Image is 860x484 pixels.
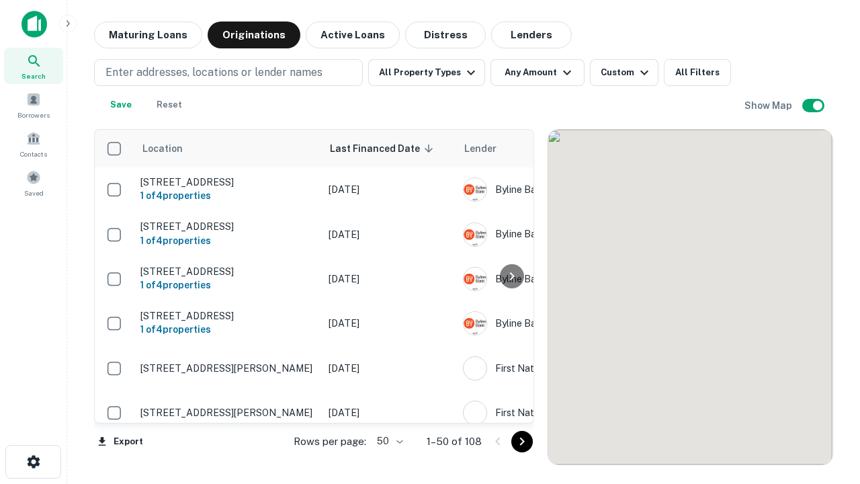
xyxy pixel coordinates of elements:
button: All Filters [664,59,731,86]
a: Contacts [4,126,63,162]
p: [DATE] [329,361,449,376]
button: Reset [148,91,191,118]
div: Byline Bank [463,223,664,247]
div: Byline Bank [463,267,664,291]
th: Lender [456,130,671,167]
button: Active Loans [306,22,400,48]
button: Originations [208,22,300,48]
p: [STREET_ADDRESS][PERSON_NAME] [140,362,315,374]
button: Distress [405,22,486,48]
p: [STREET_ADDRESS][PERSON_NAME] [140,407,315,419]
button: Any Amount [490,59,585,86]
th: Location [134,130,322,167]
div: 0 0 [548,130,832,465]
iframe: Chat Widget [793,376,860,441]
p: [STREET_ADDRESS] [140,266,315,278]
a: Borrowers [4,87,63,123]
span: Borrowers [17,110,50,120]
h6: 1 of 4 properties [140,278,315,292]
span: Location [142,140,200,157]
p: [STREET_ADDRESS] [140,176,315,188]
th: Last Financed Date [322,130,456,167]
h6: 1 of 4 properties [140,322,315,337]
div: First Nations Bank [463,356,664,380]
span: Last Financed Date [330,140,437,157]
h6: 1 of 4 properties [140,188,315,203]
p: [DATE] [329,405,449,420]
img: picture [464,268,486,290]
div: Byline Bank [463,177,664,202]
span: Lender [464,140,497,157]
p: [STREET_ADDRESS] [140,220,315,233]
button: Export [94,432,146,452]
img: picture [464,312,486,335]
a: Saved [4,165,63,201]
img: capitalize-icon.png [21,11,47,38]
h6: 1 of 4 properties [140,233,315,248]
img: picture [464,401,486,424]
span: Saved [24,188,44,198]
button: All Property Types [368,59,485,86]
p: [STREET_ADDRESS] [140,310,315,322]
div: Custom [601,65,652,81]
p: [DATE] [329,182,449,197]
button: Lenders [491,22,572,48]
a: Search [4,48,63,84]
h6: Show Map [744,98,794,113]
p: [DATE] [329,272,449,286]
span: Search [21,71,46,81]
img: picture [464,178,486,201]
img: picture [464,223,486,246]
button: Go to next page [511,431,533,452]
button: Custom [590,59,658,86]
div: 50 [372,432,405,451]
div: First Nations Bank [463,401,664,425]
button: Save your search to get updates of matches that match your search criteria. [99,91,142,118]
p: [DATE] [329,316,449,331]
button: Maturing Loans [94,22,202,48]
p: 1–50 of 108 [427,434,482,450]
img: picture [464,357,486,380]
div: Byline Bank [463,311,664,335]
button: Enter addresses, locations or lender names [94,59,363,86]
p: [DATE] [329,227,449,242]
span: Contacts [20,149,47,159]
p: Rows per page: [294,434,366,450]
p: Enter addresses, locations or lender names [105,65,322,81]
